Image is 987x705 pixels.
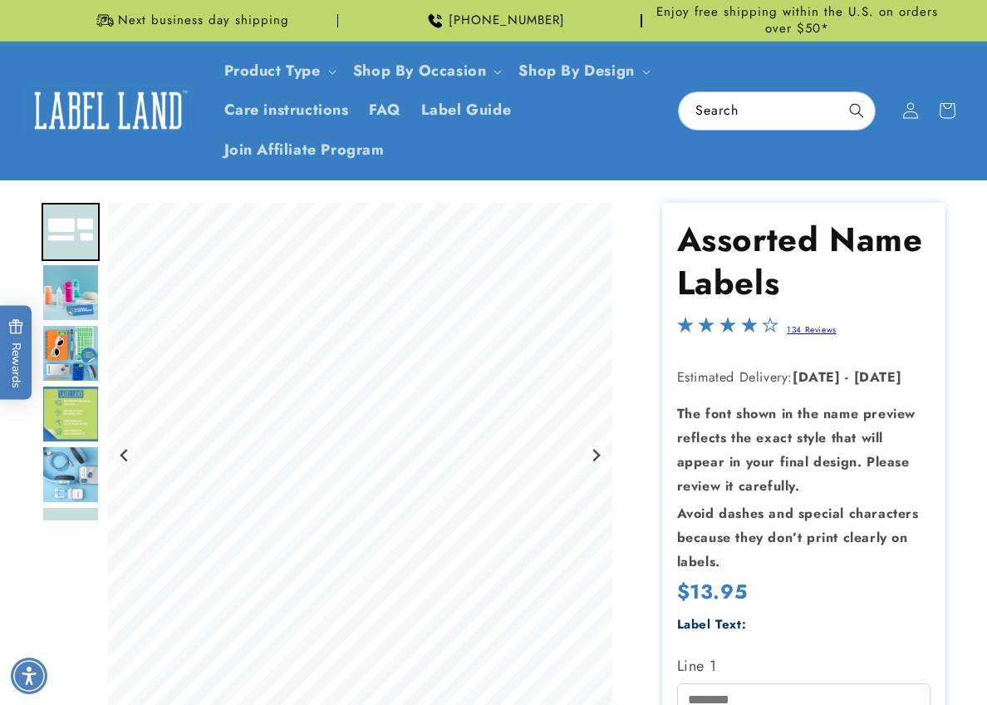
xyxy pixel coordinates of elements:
span: Rewards [8,319,24,388]
span: Next business day shipping [118,12,289,29]
span: Join Affiliate Program [224,141,385,160]
a: Product Type [224,60,321,81]
a: FAQ [359,91,411,130]
div: Go to slide 4 [42,324,100,382]
strong: [DATE] [854,367,902,387]
strong: The font shown in the name preview reflects the exact style that will appear in your final design... [677,404,916,495]
h1: Assorted Name Labels [677,218,931,304]
label: Label Text: [677,615,747,634]
a: Label Guide [411,91,522,130]
strong: - [845,367,849,387]
strong: Avoid dashes and special characters because they don’t print clearly on labels. [677,504,919,571]
div: Accessibility Menu [11,658,47,694]
span: Enjoy free shipping within the U.S. on orders over $50* [649,4,945,37]
p: Estimated Delivery: [677,366,931,390]
a: Shop By Design [518,60,634,81]
summary: Shop By Design [508,52,656,91]
a: Label Land [19,78,198,142]
div: Go to slide 5 [42,385,100,443]
button: Next slide [585,444,607,466]
div: Go to slide 2 [42,203,100,261]
img: Label Land [25,85,191,136]
img: Assorted Name Labels - Label Land [42,324,100,382]
span: Shop By Occasion [353,62,487,81]
button: Search [838,92,875,129]
span: Label Guide [421,101,512,120]
iframe: Gorgias Floating Chat [638,627,970,688]
img: Assorted Name Labels - Label Land [42,385,100,443]
span: Care instructions [224,101,349,120]
a: Join Affiliate Program [214,131,395,170]
a: Care instructions [214,91,359,130]
span: FAQ [369,101,401,120]
summary: Product Type [214,52,343,91]
div: Go to slide 7 [42,506,100,564]
span: [PHONE_NUMBER] [449,12,565,29]
summary: Shop By Occasion [343,52,509,91]
span: $13.95 [677,577,748,606]
div: Go to slide 3 [42,264,100,322]
div: Go to slide 6 [42,446,100,504]
strong: [DATE] [793,367,841,387]
img: Assorted Name Labels - Label Land [42,203,100,261]
a: 134 Reviews - open in a new tab [787,323,837,336]
img: Assorted Name Labels - Label Land [42,264,100,322]
button: Previous slide [114,444,136,466]
span: 4.2-star overall rating [677,321,778,340]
